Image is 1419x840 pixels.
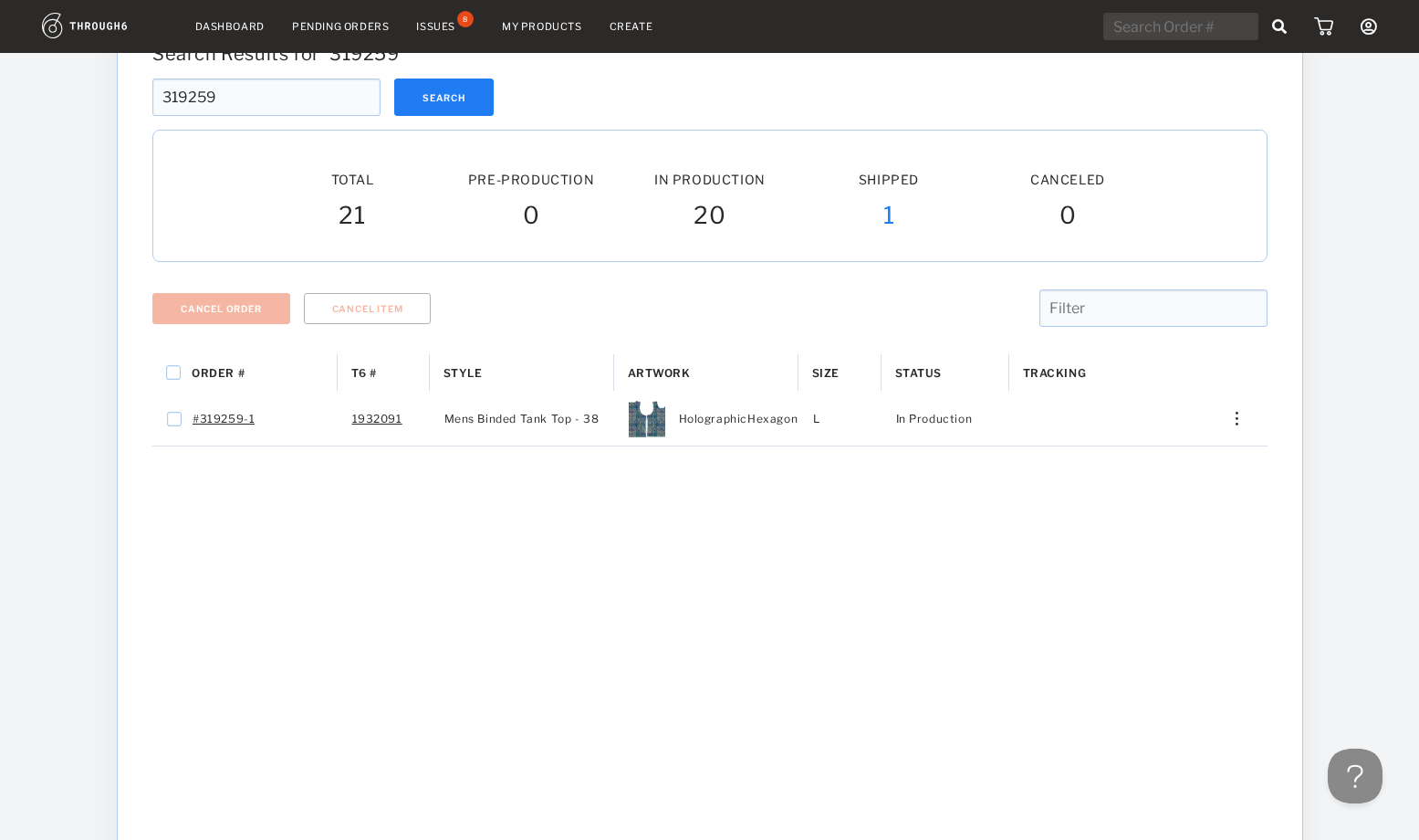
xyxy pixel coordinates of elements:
span: 0 [1059,201,1076,234]
input: Filter [1038,289,1267,327]
span: 21 [339,201,365,234]
div: L [798,392,881,446]
span: Cancel Item [331,303,402,314]
a: #319259-1 [193,407,255,431]
input: Search Order # [152,79,381,116]
input: Search Order # [1103,13,1258,40]
img: icon_cart.dab5cea1.svg [1314,17,1333,36]
span: Mens Binded Tank Top - 38 [443,407,599,431]
img: 4b419650-759c-457a-a221-afb17dd4ec0f-4XL.jpg [628,401,664,437]
a: Issues8 [416,18,475,35]
span: Style [443,366,482,380]
img: meatball_vertical.0c7b41df.svg [1235,412,1237,425]
a: 1932091 [351,407,402,431]
div: Press SPACE to select this row. [152,392,1268,446]
span: 20 [694,201,725,234]
div: Issues [416,20,455,33]
iframe: Toggle Customer Support [1328,749,1382,803]
span: Total [330,172,373,187]
span: Search Results for ' 319259 ' [152,43,404,65]
button: Cancel Item [303,293,431,324]
span: Status [894,366,942,380]
span: T6 # [350,366,376,380]
a: Dashboard [195,20,265,33]
span: Size [811,366,839,380]
span: In Production [654,172,766,187]
span: Tracking [1022,366,1086,380]
span: Artwork [627,366,690,380]
span: Pre-Production [467,172,593,187]
span: In Production [895,407,972,431]
button: Cancel Order [152,293,290,324]
button: Search [394,79,494,116]
span: HolographicHexagon [678,407,798,431]
span: Canceled [1030,172,1105,187]
img: logo.1c10ca64.svg [42,13,168,38]
div: 8 [457,11,474,27]
a: Create [610,20,653,33]
a: Pending Orders [292,20,389,33]
span: Order # [192,366,245,380]
span: 1 [882,201,894,234]
span: 0 [522,201,539,234]
span: Shipped [858,172,918,187]
a: My Products [502,20,582,33]
span: Cancel Order [181,303,262,314]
